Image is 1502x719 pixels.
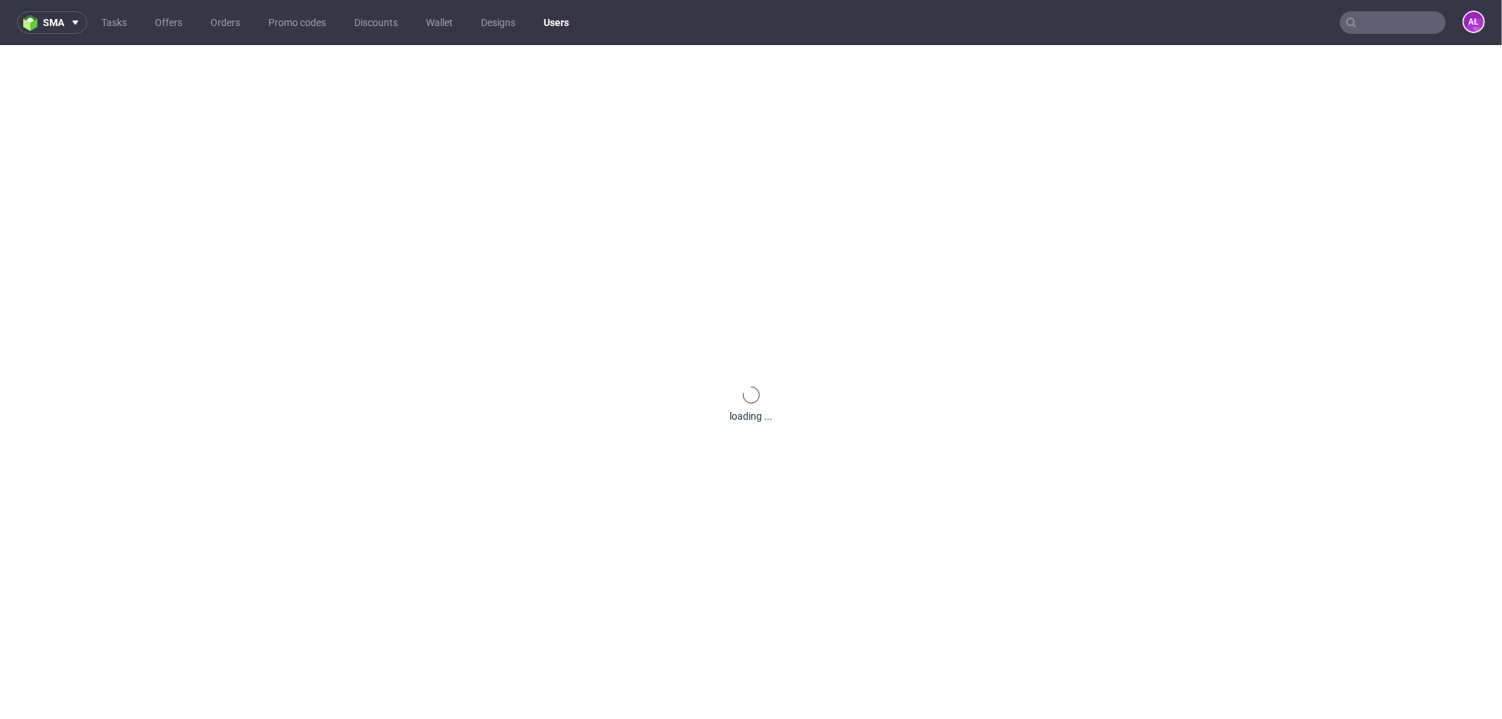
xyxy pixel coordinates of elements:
figcaption: AŁ [1464,12,1484,32]
img: logo [23,15,43,31]
a: Offers [146,11,191,34]
a: Discounts [346,11,406,34]
span: sma [43,18,64,27]
a: Wallet [418,11,461,34]
div: loading ... [730,409,772,423]
a: Designs [472,11,524,34]
a: Users [535,11,577,34]
a: Orders [202,11,249,34]
a: Promo codes [260,11,334,34]
a: Tasks [93,11,135,34]
button: sma [17,11,87,34]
